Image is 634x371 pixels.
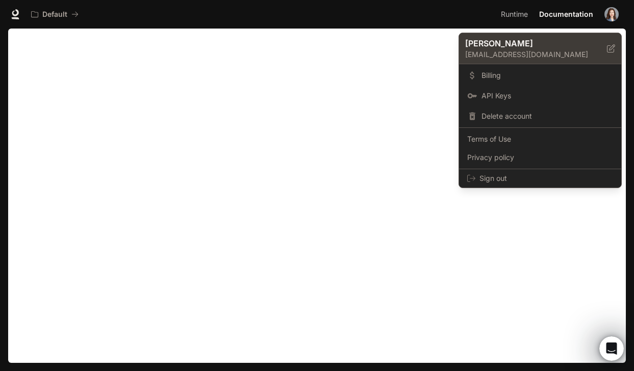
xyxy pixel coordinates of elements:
[467,134,613,144] span: Terms of Use
[599,336,624,361] iframe: Intercom live chat
[481,91,613,101] span: API Keys
[459,33,621,64] div: [PERSON_NAME][EMAIL_ADDRESS][DOMAIN_NAME]
[461,130,619,148] a: Terms of Use
[481,70,613,81] span: Billing
[461,66,619,85] a: Billing
[479,173,613,183] span: Sign out
[459,169,621,188] div: Sign out
[481,111,613,121] span: Delete account
[467,152,613,163] span: Privacy policy
[461,107,619,125] div: Delete account
[461,87,619,105] a: API Keys
[461,148,619,167] a: Privacy policy
[465,49,607,60] p: [EMAIL_ADDRESS][DOMAIN_NAME]
[465,37,591,49] p: [PERSON_NAME]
